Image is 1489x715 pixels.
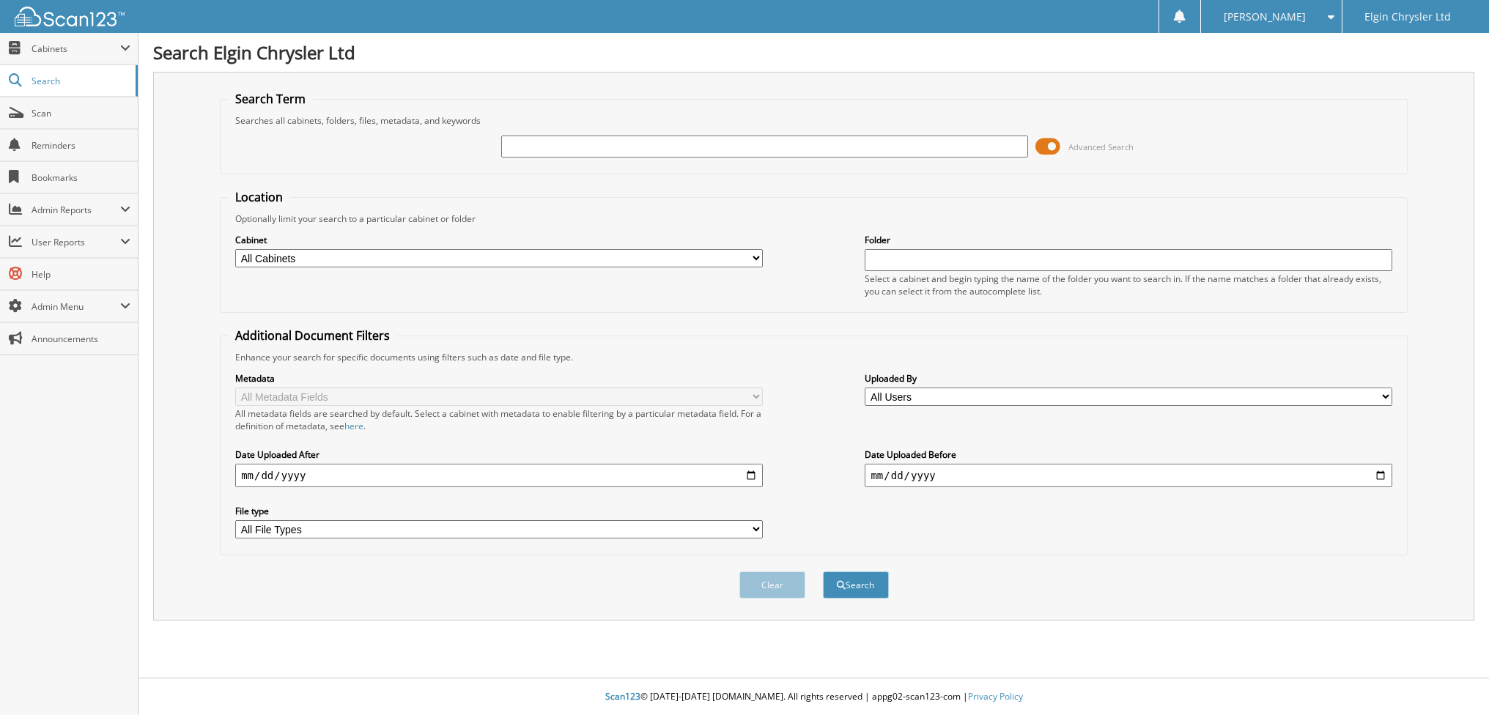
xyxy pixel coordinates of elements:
[823,571,889,599] button: Search
[32,139,130,152] span: Reminders
[1224,12,1306,21] span: [PERSON_NAME]
[235,234,762,246] label: Cabinet
[138,679,1489,715] div: © [DATE]-[DATE] [DOMAIN_NAME]. All rights reserved | appg02-scan123-com |
[228,114,1400,127] div: Searches all cabinets, folders, files, metadata, and keywords
[32,107,130,119] span: Scan
[228,327,397,344] legend: Additional Document Filters
[32,268,130,281] span: Help
[1364,12,1451,21] span: Elgin Chrysler Ltd
[228,189,290,205] legend: Location
[32,204,120,216] span: Admin Reports
[865,464,1392,487] input: end
[32,75,128,87] span: Search
[235,407,762,432] div: All metadata fields are searched by default. Select a cabinet with metadata to enable filtering b...
[32,236,120,248] span: User Reports
[15,7,125,26] img: scan123-logo-white.svg
[32,171,130,184] span: Bookmarks
[605,690,640,703] span: Scan123
[968,690,1023,703] a: Privacy Policy
[235,464,762,487] input: start
[228,212,1400,225] div: Optionally limit your search to a particular cabinet or folder
[235,448,762,461] label: Date Uploaded After
[153,40,1474,64] h1: Search Elgin Chrysler Ltd
[865,234,1392,246] label: Folder
[235,505,762,517] label: File type
[344,420,363,432] a: here
[32,333,130,345] span: Announcements
[235,372,762,385] label: Metadata
[865,273,1392,297] div: Select a cabinet and begin typing the name of the folder you want to search in. If the name match...
[865,372,1392,385] label: Uploaded By
[228,351,1400,363] div: Enhance your search for specific documents using filters such as date and file type.
[228,91,313,107] legend: Search Term
[32,300,120,313] span: Admin Menu
[32,42,120,55] span: Cabinets
[1068,141,1134,152] span: Advanced Search
[739,571,805,599] button: Clear
[865,448,1392,461] label: Date Uploaded Before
